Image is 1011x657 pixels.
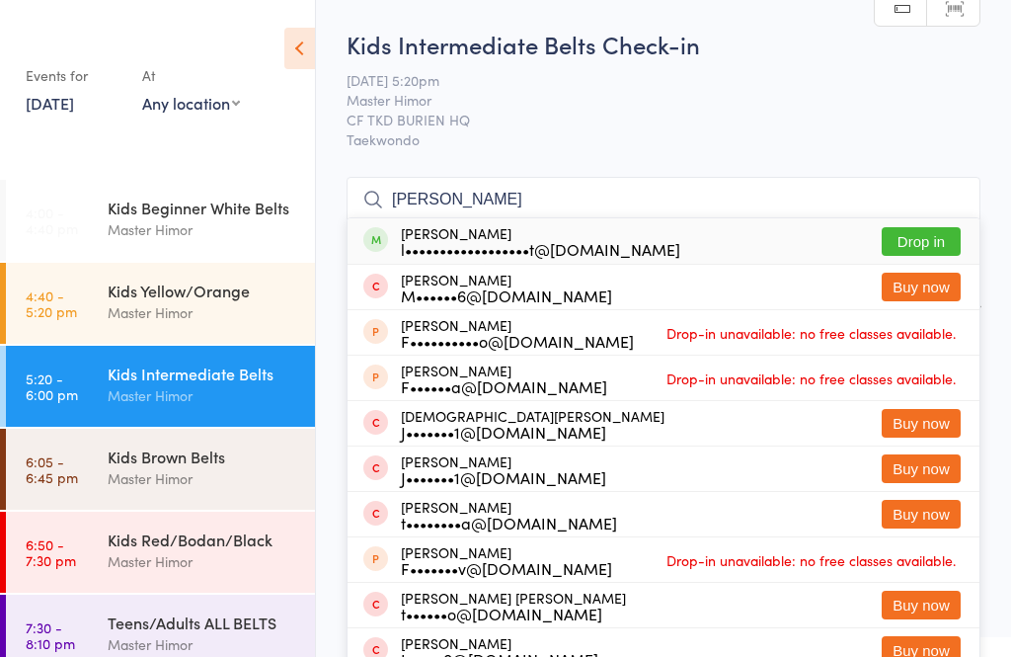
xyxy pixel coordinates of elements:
div: Kids Brown Belts [108,446,298,467]
div: Teens/Adults ALL BELTS [108,612,298,633]
time: 4:00 - 4:40 pm [26,205,78,236]
img: Counterforce Taekwondo Burien [20,15,94,40]
div: Master Himor [108,301,298,324]
button: Buy now [882,409,961,438]
div: F••••••a@[DOMAIN_NAME] [401,378,607,394]
button: Buy now [882,500,961,529]
div: [PERSON_NAME] [401,317,634,349]
div: [PERSON_NAME] [401,544,612,576]
div: [DEMOGRAPHIC_DATA][PERSON_NAME] [401,408,664,440]
div: t••••••••a@[DOMAIN_NAME] [401,515,617,531]
h2: Kids Intermediate Belts Check-in [347,28,980,60]
div: Events for [26,59,122,92]
div: F••••••••••o@[DOMAIN_NAME] [401,333,634,349]
a: 4:00 -4:40 pmKids Beginner White BeltsMaster Himor [6,180,315,261]
div: t••••••o@[DOMAIN_NAME] [401,606,626,621]
div: J•••••••1@[DOMAIN_NAME] [401,469,606,485]
div: Any location [142,92,240,114]
div: [PERSON_NAME] [401,272,612,303]
button: Buy now [882,591,961,619]
span: Drop-in unavailable: no free classes available. [661,364,961,393]
div: Master Himor [108,384,298,407]
div: Master Himor [108,218,298,241]
a: 6:05 -6:45 pmKids Brown BeltsMaster Himor [6,429,315,510]
span: Master Himor [347,90,950,110]
button: Buy now [882,273,961,301]
span: Taekwondo [347,129,980,149]
span: Drop-in unavailable: no free classes available. [661,545,961,575]
a: 5:20 -6:00 pmKids Intermediate BeltsMaster Himor [6,346,315,427]
div: M••••••6@[DOMAIN_NAME] [401,287,612,303]
div: J•••••••1@[DOMAIN_NAME] [401,424,664,440]
button: Drop in [882,227,961,256]
div: Kids Intermediate Belts [108,363,298,384]
a: 4:40 -5:20 pmKids Yellow/OrangeMaster Himor [6,263,315,344]
span: CF TKD BURIEN HQ [347,110,950,129]
time: 5:20 - 6:00 pm [26,370,78,402]
time: 6:05 - 6:45 pm [26,453,78,485]
div: F•••••••v@[DOMAIN_NAME] [401,560,612,576]
div: Kids Beginner White Belts [108,197,298,218]
span: [DATE] 5:20pm [347,70,950,90]
div: Master Himor [108,633,298,656]
div: Kids Yellow/Orange [108,280,298,301]
input: Search [347,177,980,222]
div: [PERSON_NAME] [PERSON_NAME] [401,590,626,621]
a: [DATE] [26,92,74,114]
div: At [142,59,240,92]
div: Kids Red/Bodan/Black [108,529,298,550]
div: Master Himor [108,467,298,490]
div: Master Himor [108,550,298,573]
a: 6:50 -7:30 pmKids Red/Bodan/BlackMaster Himor [6,512,315,593]
div: [PERSON_NAME] [401,225,680,257]
time: 7:30 - 8:10 pm [26,619,75,651]
div: [PERSON_NAME] [401,363,607,394]
time: 6:50 - 7:30 pm [26,536,76,568]
button: Buy now [882,454,961,483]
div: l••••••••••••••••••t@[DOMAIN_NAME] [401,241,680,257]
span: Drop-in unavailable: no free classes available. [661,318,961,348]
time: 4:40 - 5:20 pm [26,287,77,319]
div: [PERSON_NAME] [401,453,606,485]
div: [PERSON_NAME] [401,499,617,531]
